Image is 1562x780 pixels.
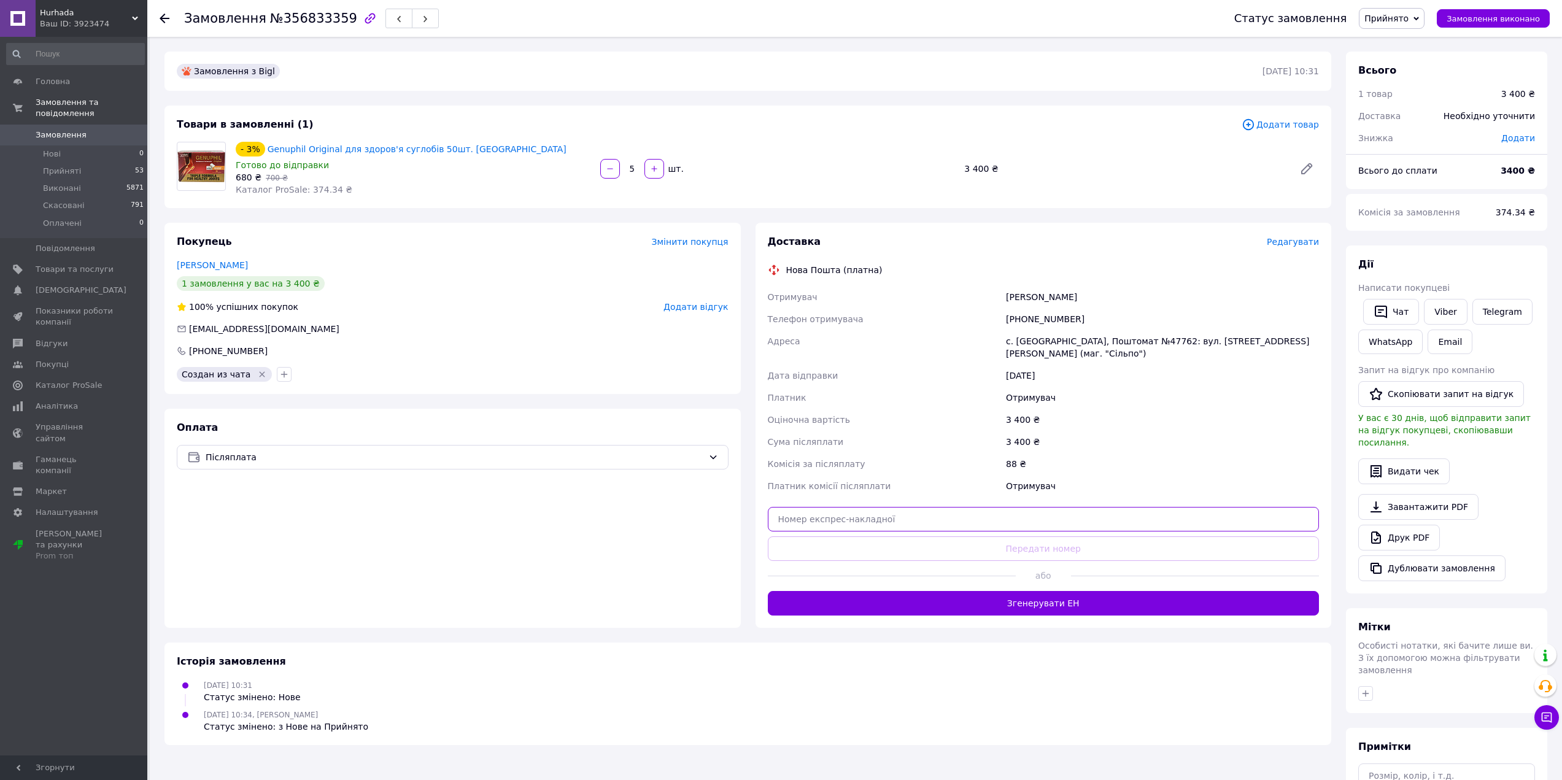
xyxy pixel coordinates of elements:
a: WhatsApp [1358,330,1423,354]
div: Повернутися назад [160,12,169,25]
span: Комісія за замовлення [1358,207,1460,217]
span: Знижка [1358,133,1393,143]
span: 100% [189,302,214,312]
div: с. [GEOGRAPHIC_DATA], Поштомат №47762: вул. [STREET_ADDRESS][PERSON_NAME] (маг. "Сільпо") [1003,330,1321,365]
input: Номер експрес-накладної [768,507,1320,531]
a: Viber [1424,299,1467,325]
span: Особисті нотатки, які бачите лише ви. З їх допомогою можна фільтрувати замовлення [1358,641,1533,675]
div: Статус змінено: Нове [204,691,301,703]
img: Genuphil Original для здоров'я суглобів 50шт. Єгипет [177,150,225,182]
span: Додати відгук [663,302,728,312]
span: Головна [36,76,70,87]
span: Нові [43,149,61,160]
span: [PERSON_NAME] та рахунки [36,528,114,562]
span: Примітки [1358,741,1411,752]
span: Покупець [177,236,232,247]
span: Написати покупцеві [1358,283,1450,293]
button: Чат [1363,299,1419,325]
div: Замовлення з Bigl [177,64,280,79]
div: Отримувач [1003,475,1321,497]
span: Додати [1501,133,1535,143]
span: Налаштування [36,507,98,518]
span: Управління сайтом [36,422,114,444]
span: Додати товар [1242,118,1319,131]
span: Повідомлення [36,243,95,254]
span: У вас є 30 днів, щоб відправити запит на відгук покупцеві, скопіювавши посилання. [1358,413,1531,447]
span: Всього до сплати [1358,166,1437,176]
span: Сума післяплати [768,437,844,447]
div: Отримувач [1003,387,1321,409]
span: 374.34 ₴ [1496,207,1535,217]
span: 0 [139,149,144,160]
span: Історія замовлення [177,655,286,667]
span: Змінити покупця [652,237,729,247]
span: Замовлення [36,129,87,141]
span: 700 ₴ [266,174,288,182]
div: успішних покупок [177,301,298,313]
span: Всього [1358,64,1396,76]
span: Адреса [768,336,800,346]
span: 0 [139,218,144,229]
span: Доставка [768,236,821,247]
span: Редагувати [1267,237,1319,247]
div: [PERSON_NAME] [1003,286,1321,308]
div: 3 400 ₴ [1003,409,1321,431]
span: Отримувач [768,292,818,302]
div: 88 ₴ [1003,453,1321,475]
span: Готово до відправки [236,160,329,170]
div: - 3% [236,142,265,156]
span: або [1016,570,1071,582]
button: Дублювати замовлення [1358,555,1506,581]
svg: Видалити мітку [257,369,267,379]
a: Telegram [1472,299,1533,325]
span: Товари та послуги [36,264,114,275]
span: Виконані [43,183,81,194]
span: 5871 [126,183,144,194]
span: [DATE] 10:31 [204,681,252,690]
div: Нова Пошта (платна) [783,264,886,276]
span: Оплачені [43,218,82,229]
button: Скопіювати запит на відгук [1358,381,1524,407]
span: Каталог ProSale: 374.34 ₴ [236,185,352,195]
span: Запит на відгук про компанію [1358,365,1494,375]
span: Hurhada [40,7,132,18]
div: [PHONE_NUMBER] [1003,308,1321,330]
input: Пошук [6,43,145,65]
span: Замовлення [184,11,266,26]
span: Прийняті [43,166,81,177]
div: Статус змінено: з Нове на Прийнято [204,720,368,733]
span: Замовлення та повідомлення [36,97,147,119]
a: Друк PDF [1358,525,1440,550]
div: шт. [665,163,685,175]
span: Маркет [36,486,67,497]
a: Редагувати [1294,156,1319,181]
span: №356833359 [270,11,357,26]
button: Згенерувати ЕН [768,591,1320,616]
span: Оціночна вартість [768,415,850,425]
span: Прийнято [1364,14,1409,23]
div: Необхідно уточнити [1436,102,1542,129]
span: 680 ₴ [236,172,261,182]
span: Каталог ProSale [36,380,102,391]
button: Email [1428,330,1472,354]
span: Замовлення виконано [1447,14,1540,23]
time: [DATE] 10:31 [1262,66,1319,76]
div: 3 400 ₴ [959,160,1289,177]
span: [DEMOGRAPHIC_DATA] [36,285,126,296]
button: Чат з покупцем [1534,705,1559,730]
div: Статус замовлення [1234,12,1347,25]
span: Показники роботи компанії [36,306,114,328]
a: Genuphil Original для здоров'я суглобів 50шт. [GEOGRAPHIC_DATA] [268,144,566,154]
span: Телефон отримувача [768,314,864,324]
span: 791 [131,200,144,211]
button: Видати чек [1358,458,1450,484]
div: [DATE] [1003,365,1321,387]
span: Аналітика [36,401,78,412]
span: Комісія за післяплату [768,459,865,469]
span: Платник [768,393,806,403]
span: Дата відправки [768,371,838,380]
span: Післяплата [206,450,703,464]
button: Замовлення виконано [1437,9,1550,28]
span: Создан из чата [182,369,250,379]
span: Товари в замовленні (1) [177,118,314,130]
